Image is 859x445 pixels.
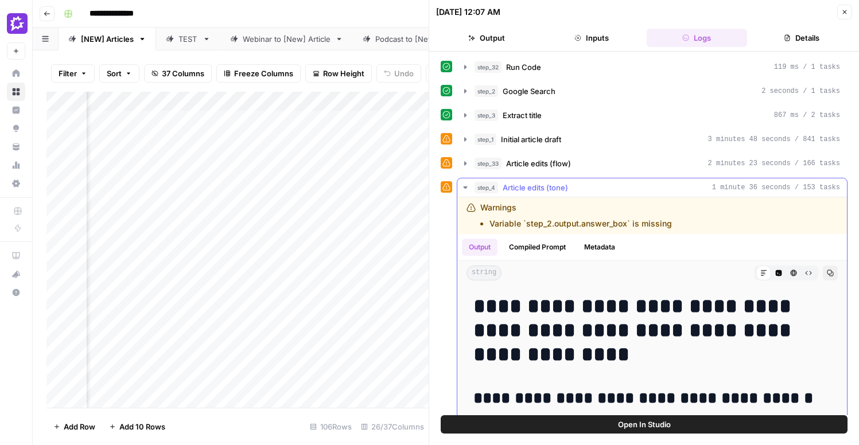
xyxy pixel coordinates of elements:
[323,68,364,79] span: Row Height
[394,68,414,79] span: Undo
[305,64,372,83] button: Row Height
[376,64,421,83] button: Undo
[7,13,28,34] img: Gong Logo
[618,419,671,430] span: Open In Studio
[59,68,77,79] span: Filter
[99,64,139,83] button: Sort
[462,239,497,256] button: Output
[475,85,498,97] span: step_2
[234,68,293,79] span: Freeze Columns
[441,415,848,434] button: Open In Studio
[7,138,25,156] a: Your Data
[436,29,537,47] button: Output
[119,421,165,432] span: Add 10 Rows
[541,29,642,47] button: Inputs
[162,68,204,79] span: 37 Columns
[503,85,555,97] span: Google Search
[712,182,840,193] span: 1 minute 36 seconds / 153 tasks
[475,134,496,145] span: step_1
[436,6,500,18] div: [DATE] 12:07 AM
[708,134,840,145] span: 3 minutes 48 seconds / 841 tasks
[457,58,847,76] button: 119 ms / 1 tasks
[761,86,840,96] span: 2 seconds / 1 tasks
[457,106,847,124] button: 867 ms / 2 tasks
[7,283,25,302] button: Help + Support
[156,28,220,50] a: TEST
[216,64,301,83] button: Freeze Columns
[7,64,25,83] a: Home
[752,29,852,47] button: Details
[102,417,172,436] button: Add 10 Rows
[51,64,95,83] button: Filter
[647,29,747,47] button: Logs
[7,174,25,193] a: Settings
[501,134,561,145] span: Initial article draft
[305,417,356,436] div: 106 Rows
[475,182,498,193] span: step_4
[7,101,25,119] a: Insights
[356,417,429,436] div: 26/37 Columns
[7,247,25,265] a: AirOps Academy
[489,218,672,229] li: Variable `step_2.output.answer_box` is missing
[475,110,498,121] span: step_3
[81,33,134,45] div: [NEW] Articles
[375,33,463,45] div: Podcast to [New] Article
[577,239,622,256] button: Metadata
[7,9,25,38] button: Workspace: Gong
[7,83,25,101] a: Browse
[506,61,541,73] span: Run Code
[144,64,212,83] button: 37 Columns
[457,82,847,100] button: 2 seconds / 1 tasks
[774,62,840,72] span: 119 ms / 1 tasks
[7,266,25,283] div: What's new?
[7,156,25,174] a: Usage
[7,119,25,138] a: Opportunities
[243,33,331,45] div: Webinar to [New] Article
[7,265,25,283] button: What's new?
[353,28,485,50] a: Podcast to [New] Article
[46,417,102,436] button: Add Row
[178,33,198,45] div: TEST
[502,239,573,256] button: Compiled Prompt
[475,158,502,169] span: step_33
[64,421,95,432] span: Add Row
[220,28,353,50] a: Webinar to [New] Article
[107,68,122,79] span: Sort
[774,110,840,120] span: 867 ms / 2 tasks
[59,28,156,50] a: [NEW] Articles
[503,182,568,193] span: Article edits (tone)
[506,158,571,169] span: Article edits (flow)
[480,202,672,229] div: Warnings
[708,158,840,169] span: 2 minutes 23 seconds / 166 tasks
[457,178,847,197] button: 1 minute 36 seconds / 153 tasks
[467,266,502,280] span: string
[503,110,542,121] span: Extract title
[457,130,847,149] button: 3 minutes 48 seconds / 841 tasks
[457,154,847,173] button: 2 minutes 23 seconds / 166 tasks
[475,61,502,73] span: step_32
